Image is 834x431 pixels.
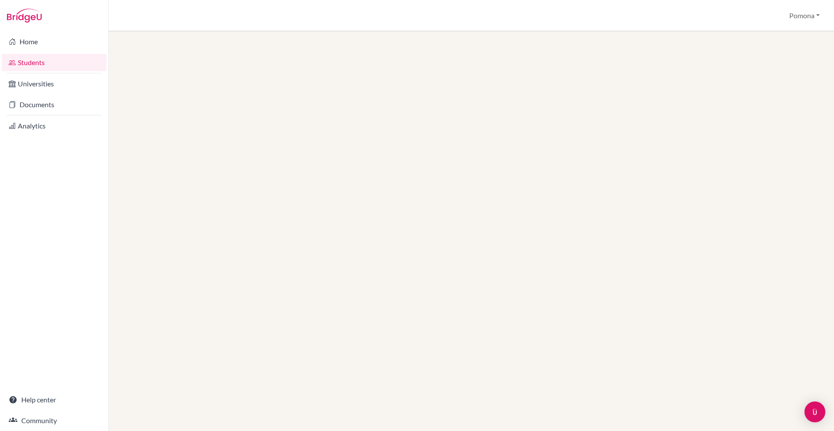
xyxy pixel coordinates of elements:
[2,75,106,92] a: Universities
[2,33,106,50] a: Home
[2,54,106,71] a: Students
[7,9,42,23] img: Bridge-U
[785,7,824,24] button: Pomona
[2,391,106,408] a: Help center
[804,401,825,422] div: Open Intercom Messenger
[2,117,106,135] a: Analytics
[2,412,106,429] a: Community
[2,96,106,113] a: Documents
